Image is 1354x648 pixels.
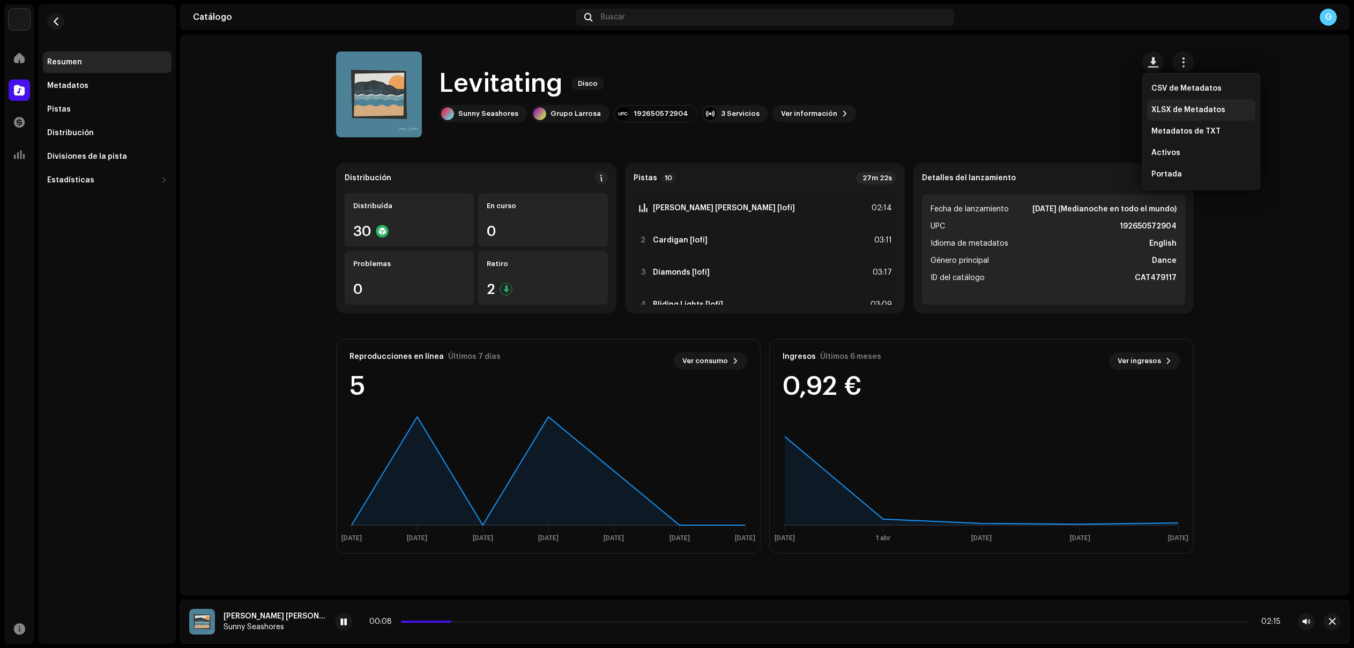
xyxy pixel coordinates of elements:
span: Buscar [601,13,625,21]
text: [DATE] [1168,535,1188,542]
div: Distribución [47,129,94,137]
span: Ver información [781,103,837,124]
text: 1 abr [876,535,891,541]
text: [DATE] [407,535,427,542]
strong: Cardigan [lofi] [653,236,708,245]
strong: Dance [1152,254,1177,267]
div: Divisiones de la pista [47,152,127,161]
span: CSV de Metadatos [1151,84,1222,93]
text: [DATE] [775,535,795,542]
div: Sunny Seashores [458,109,518,118]
div: Últimos 6 meses [820,352,881,361]
text: [DATE] [971,535,992,542]
span: Fecha de lanzamiento [931,203,1009,216]
div: [PERSON_NAME] [PERSON_NAME] [lofi] [224,612,326,621]
re-m-nav-dropdown: Estadísticas [43,170,172,191]
div: 00:08 [369,617,397,626]
span: Ver consumo [682,350,728,372]
div: Distribuída [353,202,465,210]
div: 192650572904 [634,109,688,118]
span: Activos [1151,149,1180,157]
div: 3 Servicios [721,109,760,118]
strong: 192650572904 [1120,220,1177,233]
div: Retiro [487,260,599,268]
div: Pistas [47,105,71,114]
strong: English [1149,237,1177,250]
div: Grupo Larrosa [550,109,601,118]
button: Ver consumo [674,352,747,370]
span: XLSX de Metadatos [1151,106,1225,114]
text: [DATE] [538,535,559,542]
re-m-nav-item: Distribución [43,122,172,144]
re-m-nav-item: Metadatos [43,75,172,97]
text: [DATE] [735,535,755,542]
img: 297a105e-aa6c-4183-9ff4-27133c00f2e2 [9,9,30,30]
span: Ver ingresos [1118,350,1161,372]
div: 27m 22s [856,172,896,185]
div: Sunny Seashores [224,623,326,631]
text: [DATE] [1070,535,1090,542]
strong: CAT479117 [1135,271,1177,284]
div: Reproducciones en línea [349,352,444,361]
div: 03:17 [868,266,892,279]
button: Ver información [772,105,857,122]
div: Últimos 7 días [448,352,501,361]
div: Estadísticas [47,176,94,185]
strong: Pistas [634,174,657,182]
span: UPC [931,220,945,233]
div: Catálogo [193,13,571,21]
text: [DATE] [341,535,362,542]
div: Problemas [353,260,465,268]
button: Ver ingresos [1109,352,1180,370]
span: Idioma de metadatos [931,237,1008,250]
h1: Levitating [439,67,563,101]
span: Metadatos de TXT [1151,127,1221,136]
span: ID del catálogo [931,271,985,284]
div: 03:09 [868,298,892,311]
div: Resumen [47,58,82,67]
text: [DATE] [604,535,624,542]
div: G [1320,9,1337,26]
div: Ingresos [783,352,816,361]
img: 5852a6c8-6c20-4355-84e0-d2c5c0b4a091 [189,609,215,635]
div: 03:11 [868,234,892,247]
strong: Detalles del lanzamiento [922,174,1016,182]
div: Metadatos [47,82,88,90]
re-m-nav-item: Divisiones de la pista [43,146,172,167]
text: [DATE] [473,535,493,542]
div: 02:14 [868,202,892,215]
div: Distribución [345,174,391,182]
span: Portada [1151,170,1182,179]
strong: [DATE] (Medianoche en todo el mundo) [1032,203,1177,216]
strong: Bliding Lights [lofi] [653,300,723,309]
div: En curso [487,202,599,210]
strong: [PERSON_NAME] [PERSON_NAME] [lofi] [653,204,795,212]
re-m-nav-item: Resumen [43,51,172,73]
span: Disco [571,77,604,90]
re-m-nav-item: Pistas [43,99,172,120]
span: Género principal [931,254,989,267]
strong: Diamonds [lofi] [653,268,710,277]
div: 02:15 [1253,617,1281,626]
p-badge: 10 [661,173,675,183]
text: [DATE] [669,535,690,542]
